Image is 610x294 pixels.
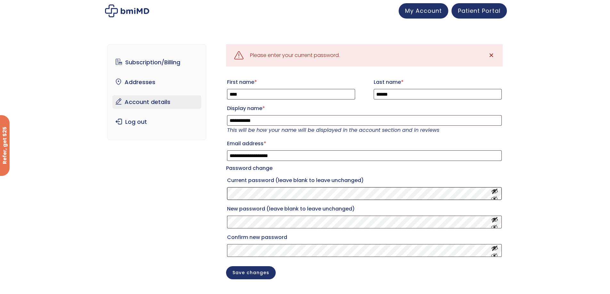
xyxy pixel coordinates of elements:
button: Save changes [226,266,276,279]
nav: Account pages [107,44,206,140]
a: ✕ [485,49,498,62]
span: My Account [405,7,442,15]
label: Display name [227,103,502,114]
label: First name [227,77,355,87]
a: Patient Portal [451,3,507,19]
a: Addresses [112,75,201,89]
legend: Password change [226,164,272,173]
span: ✕ [489,51,494,60]
a: Log out [112,115,201,129]
label: Last name [374,77,502,87]
a: Subscription/Billing [112,56,201,69]
button: Show password [491,188,498,200]
label: Email address [227,139,502,149]
label: New password (leave blank to leave unchanged) [227,204,502,214]
img: My account [105,4,149,17]
div: Please enter your current password. [250,51,340,60]
label: Current password (leave blank to leave unchanged) [227,175,502,186]
a: Account details [112,95,201,109]
button: Show password [491,245,498,257]
button: Show password [491,216,498,228]
em: This will be how your name will be displayed in the account section and in reviews [227,126,439,134]
a: My Account [399,3,448,19]
span: Patient Portal [458,7,500,15]
label: Confirm new password [227,232,502,242]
